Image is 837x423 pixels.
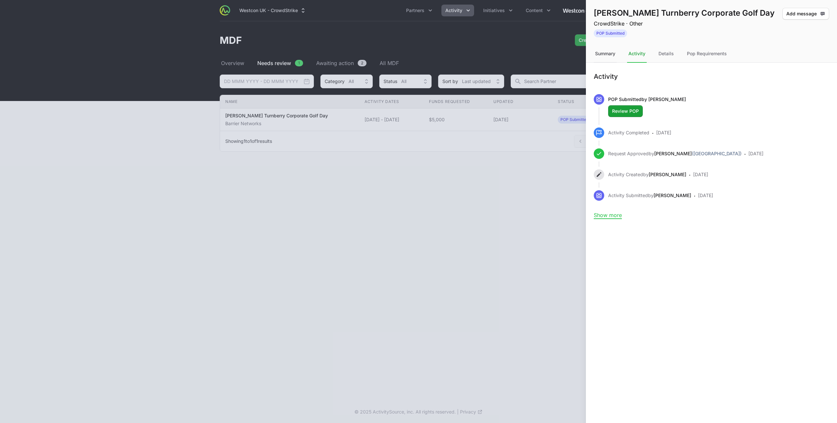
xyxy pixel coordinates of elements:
[594,20,775,27] p: CrowdStrike · Other
[782,8,829,20] button: Add message
[654,151,742,156] a: [PERSON_NAME]([GEOGRAPHIC_DATA])
[608,105,643,117] button: Review POP
[594,8,775,18] h1: [PERSON_NAME] Turnberry Corporate Golf Day
[594,94,829,219] ul: Activity history timeline
[627,45,647,63] div: Activity
[586,45,837,63] nav: Tabs
[744,150,746,159] span: ·
[654,193,691,198] a: [PERSON_NAME]
[649,172,686,177] a: [PERSON_NAME]
[594,72,829,81] h1: Activity
[656,130,671,135] time: [DATE]
[608,192,691,201] p: Activity Submitted by
[608,129,649,138] p: Activity Completed
[693,172,708,177] time: [DATE]
[608,171,686,180] p: Activity Created by
[692,151,742,156] span: ([GEOGRAPHIC_DATA])
[594,212,622,218] button: Show more
[641,96,686,102] span: by [PERSON_NAME]
[686,45,728,63] div: Pop Requirements
[652,129,654,138] span: ·
[689,171,691,180] span: ·
[608,150,742,159] p: Request Approved by
[782,8,829,37] div: Activity actions
[694,192,695,201] span: ·
[594,29,775,37] span: Activity Status
[594,45,617,63] div: Summary
[657,45,675,63] div: Details
[608,96,641,102] span: POP Submitted
[748,151,763,156] time: [DATE]
[786,10,825,18] span: Add message
[612,107,639,115] span: Review POP
[698,193,713,198] time: [DATE]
